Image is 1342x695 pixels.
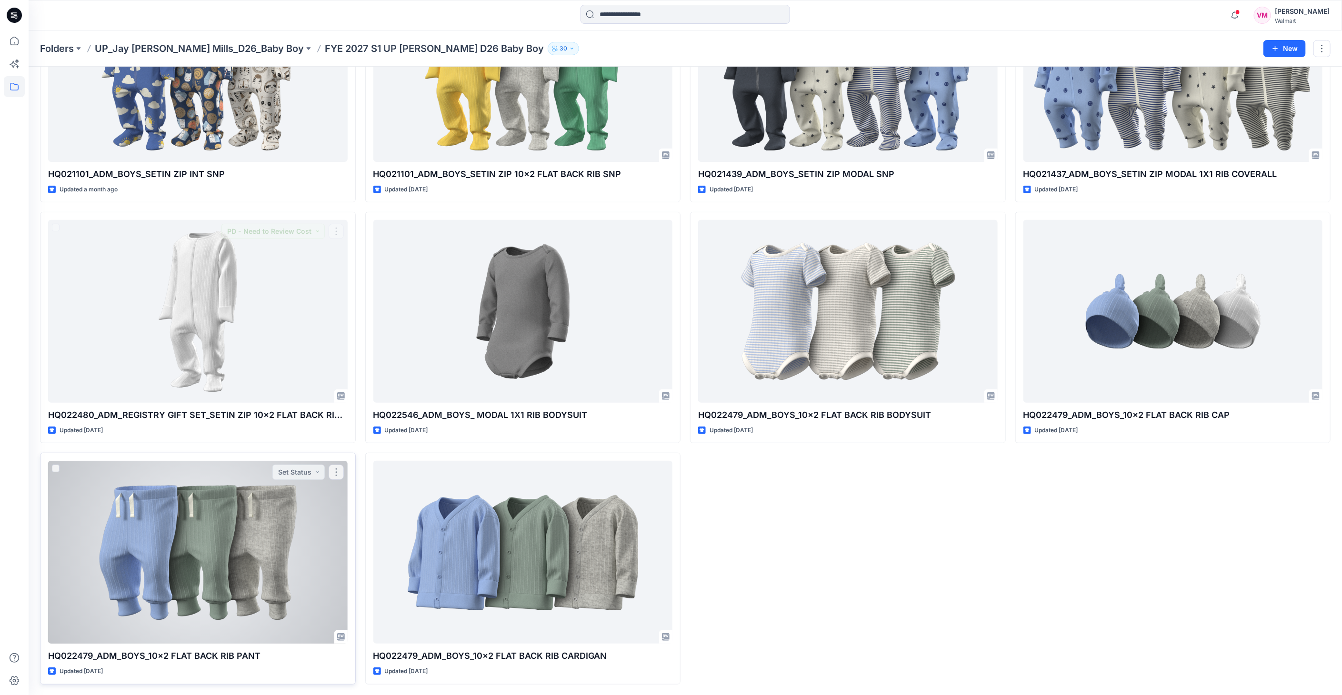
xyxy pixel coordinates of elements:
p: HQ022479_ADM_BOYS_10x2 FLAT BACK RIB BODYSUIT [698,408,998,422]
p: Updated [DATE] [385,185,428,195]
a: HQ022480_ADM_REGISTRY GIFT SET_SETIN ZIP 10x2 FLAT BACK RIB SNP [48,220,348,403]
p: HQ022479_ADM_BOYS_10x2 FLAT BACK RIB CAP [1023,408,1323,422]
p: Updated [DATE] [1035,185,1078,195]
button: New [1263,40,1306,57]
a: HQ022546_ADM_BOYS_ MODAL 1X1 RIB BODYSUIT [373,220,673,403]
a: Folders [40,42,74,55]
p: HQ021437_ADM_BOYS_SETIN ZIP MODAL 1X1 RIB COVERALL [1023,168,1323,181]
p: HQ022546_ADM_BOYS_ MODAL 1X1 RIB BODYSUIT [373,408,673,422]
p: 30 [560,43,567,54]
p: Updated [DATE] [60,666,103,676]
p: Updated [DATE] [710,185,753,195]
p: Updated [DATE] [385,666,428,676]
p: Updated [DATE] [1035,426,1078,436]
p: Updated [DATE] [60,426,103,436]
a: HQ022479_ADM_BOYS_10x2 FLAT BACK RIB CARDIGAN [373,461,673,644]
a: HQ022479_ADM_BOYS_10x2 FLAT BACK RIB CAP [1023,220,1323,403]
p: HQ022479_ADM_BOYS_10x2 FLAT BACK RIB CARDIGAN [373,649,673,663]
p: Updated [DATE] [710,426,753,436]
p: HQ021101_ADM_BOYS_SETIN ZIP 10x2 FLAT BACK RIB SNP [373,168,673,181]
p: HQ021101_ADM_BOYS_SETIN ZIP INT SNP [48,168,348,181]
a: HQ022479_ADM_BOYS_10x2 FLAT BACK RIB PANT [48,461,348,644]
a: HQ022479_ADM_BOYS_10x2 FLAT BACK RIB BODYSUIT [698,220,998,403]
div: VM [1254,7,1271,24]
a: UP_Jay [PERSON_NAME] Mills_D26_Baby Boy [95,42,304,55]
p: FYE 2027 S1 UP [PERSON_NAME] D26 Baby Boy [325,42,544,55]
div: [PERSON_NAME] [1275,6,1330,17]
button: 30 [548,42,579,55]
p: Updated [DATE] [385,426,428,436]
p: HQ022479_ADM_BOYS_10x2 FLAT BACK RIB PANT [48,649,348,663]
div: Walmart [1275,17,1330,24]
p: HQ021439_ADM_BOYS_SETIN ZIP MODAL SNP [698,168,998,181]
p: HQ022480_ADM_REGISTRY GIFT SET_SETIN ZIP 10x2 FLAT BACK RIB SNP [48,408,348,422]
p: Updated a month ago [60,185,118,195]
